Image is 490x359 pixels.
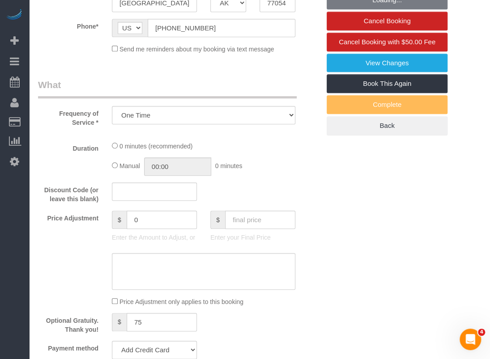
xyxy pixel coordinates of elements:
[478,329,485,336] span: 4
[38,78,297,98] legend: What
[31,182,105,203] label: Discount Code (or leave this blank)
[119,162,140,169] span: Manual
[31,19,105,31] label: Phone*
[5,9,23,21] img: Automaid Logo
[215,162,243,169] span: 0 minutes
[148,19,295,37] input: Phone*
[225,211,295,229] input: final price
[327,74,447,93] a: Book This Again
[210,211,225,229] span: $
[31,341,105,353] label: Payment method
[339,38,435,46] span: Cancel Booking with $50.00 Fee
[327,116,447,135] a: Back
[119,298,243,305] span: Price Adjustment only applies to this booking
[327,54,447,72] a: View Changes
[460,329,481,350] iframe: Intercom live chat
[327,33,447,51] a: Cancel Booking with $50.00 Fee
[119,46,274,53] span: Send me reminders about my booking via text message
[31,141,105,153] label: Duration
[210,233,295,242] p: Enter your Final Price
[112,313,127,331] span: $
[31,211,105,223] label: Price Adjustment
[31,313,105,334] label: Optional Gratuity. Thank you!
[31,106,105,127] label: Frequency of Service *
[112,233,197,242] p: Enter the Amount to Adjust, or
[119,143,192,150] span: 0 minutes (recommended)
[112,211,127,229] span: $
[327,12,447,30] a: Cancel Booking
